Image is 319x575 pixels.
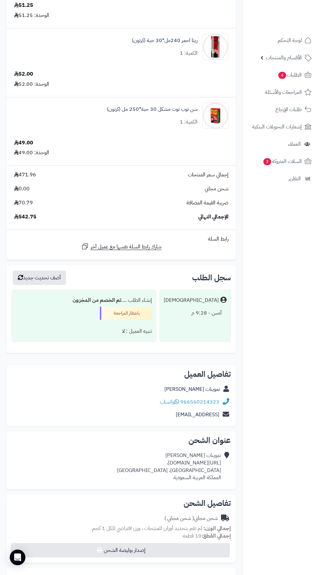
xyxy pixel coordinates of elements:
[198,213,229,221] span: الإجمالي النهائي
[14,12,49,19] div: الوحدة: 51.25
[247,171,315,186] a: التقارير
[247,119,315,135] a: إشعارات التحويلات البنكية
[180,398,219,406] a: 966560214323
[160,398,179,406] a: واتساب
[73,296,121,304] b: تم الخصم من المخزون
[16,294,152,307] div: إنشاء الطلب ....
[263,158,271,166] span: 3
[180,50,198,57] div: الكمية: 1
[266,53,302,62] span: الأقسام والمنتجات
[203,103,228,129] img: 1748071393-8de05d7b-fa8c-4486-b5bb-627122c7-90x90.jpg
[16,325,152,338] div: تنبيه العميل : لا
[12,370,231,378] h2: تفاصيل العميل
[247,67,315,83] a: الطلبات4
[192,274,231,282] h3: سجل الطلب
[164,514,194,522] span: ( شحن مجاني )
[81,243,161,251] a: شارك رابط السلة نفسها مع عميل آخر
[164,515,218,522] div: شحن مجاني
[117,452,221,481] div: تموينات [PERSON_NAME] [URL][DOMAIN_NAME]، [GEOGRAPHIC_DATA]، [GEOGRAPHIC_DATA] المملكة العربية ال...
[132,37,198,44] a: ريتا احمر 240مل*30 حبة (كرتون)
[14,213,36,221] span: 542.75
[247,102,315,117] a: طلبات الإرجاع
[14,2,33,9] div: 51.25
[90,243,161,251] span: شارك رابط السلة نفسها مع عميل آخر
[278,36,302,45] span: لوحة التحكم
[107,106,198,113] a: سن توب توت مشكل 30 حبة*250 مل (كرتون)
[14,81,49,88] div: الوحدة: 52.00
[13,271,66,285] button: أضف تحديث جديد
[247,33,315,48] a: لوحة التحكم
[14,171,36,179] span: 471.96
[176,411,219,419] a: [EMAIL_ADDRESS]
[201,532,231,540] strong: إجمالي القطع:
[187,199,229,207] span: ضريبة القيمة المضافة
[10,550,25,565] div: Open Intercom Messenger
[164,307,227,319] div: أمس - 9:28 م
[203,34,228,60] img: 1747743563-71AeUbLq7SL._AC_SL1500-90x90.jpg
[263,157,302,166] span: السلات المتروكة
[14,149,49,156] div: الوحدة: 49.00
[164,385,220,393] a: تموينات [PERSON_NAME]
[247,154,315,169] a: السلات المتروكة3
[247,136,315,152] a: العملاء
[183,532,231,540] small: 10 قطعة
[100,307,152,320] div: بانتظار المراجعة
[278,70,302,80] span: الطلبات
[247,84,315,100] a: المراجعات والأسئلة
[205,185,229,193] span: شحن مجاني
[11,543,230,557] button: إصدار بوليصة الشحن
[275,105,302,114] span: طلبات الإرجاع
[164,297,219,304] div: [DEMOGRAPHIC_DATA]
[188,171,229,179] span: إجمالي سعر المنتجات
[275,5,313,19] img: logo-2.png
[288,174,301,183] span: التقارير
[252,122,302,131] span: إشعارات التحويلات البنكية
[265,88,302,97] span: المراجعات والأسئلة
[203,524,231,532] strong: إجمالي الوزن:
[12,436,231,444] h2: عنوان الشحن
[9,235,233,243] div: رابط السلة
[288,140,301,149] span: العملاء
[92,524,202,532] span: لم تقم بتحديد أوزان للمنتجات ، وزن افتراضي للكل 1 كجم
[278,72,286,79] span: 4
[14,199,33,207] span: 70.79
[14,185,30,193] span: 0.00
[12,499,231,507] h2: تفاصيل الشحن
[14,70,33,78] div: 52.00
[180,118,198,126] div: الكمية: 1
[14,139,33,147] div: 49.00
